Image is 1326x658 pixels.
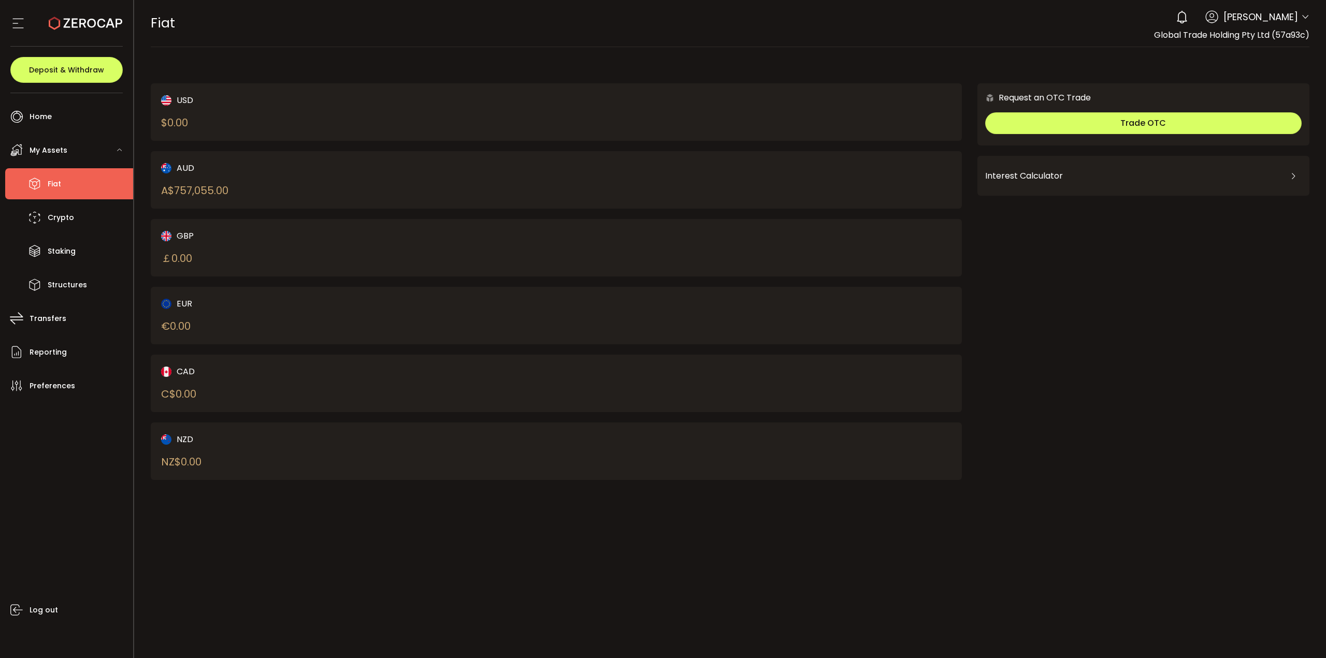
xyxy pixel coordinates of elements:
[48,210,74,225] span: Crypto
[48,177,61,192] span: Fiat
[1205,546,1326,658] div: 聊天小组件
[161,229,517,242] div: GBP
[161,183,228,198] div: A$ 757,055.00
[30,378,75,393] span: Preferences
[161,433,517,446] div: NZD
[161,365,517,378] div: CAD
[29,66,104,74] span: Deposit & Withdraw
[985,164,1302,188] div: Interest Calculator
[161,251,192,266] div: ￡ 0.00
[1223,10,1298,24] span: [PERSON_NAME]
[161,95,171,106] img: usd_portfolio.svg
[30,109,52,124] span: Home
[30,603,58,618] span: Log out
[161,297,517,310] div: EUR
[1120,117,1166,129] span: Trade OTC
[161,299,171,309] img: eur_portfolio.svg
[161,318,191,334] div: € 0.00
[161,94,517,107] div: USD
[10,57,123,83] button: Deposit & Withdraw
[30,311,66,326] span: Transfers
[161,162,517,174] div: AUD
[48,277,87,293] span: Structures
[161,386,196,402] div: C$ 0.00
[985,112,1302,134] button: Trade OTC
[977,91,1091,104] div: Request an OTC Trade
[161,454,201,470] div: NZ$ 0.00
[151,14,175,32] span: Fiat
[985,93,994,103] img: 6nGpN7MZ9FLuBP83NiajKbTRY4UzlzQtBKtCrLLspmCkSvCZHBKvY3NxgQaT5JnOQREvtQ257bXeeSTueZfAPizblJ+Fe8JwA...
[48,244,76,259] span: Staking
[161,163,171,173] img: aud_portfolio.svg
[30,345,67,360] span: Reporting
[1154,29,1309,41] span: Global Trade Holding Pty Ltd (57a93c)
[161,367,171,377] img: cad_portfolio.svg
[161,115,188,130] div: $ 0.00
[161,434,171,445] img: nzd_portfolio.svg
[1205,546,1326,658] iframe: Chat Widget
[161,231,171,241] img: gbp_portfolio.svg
[30,143,67,158] span: My Assets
